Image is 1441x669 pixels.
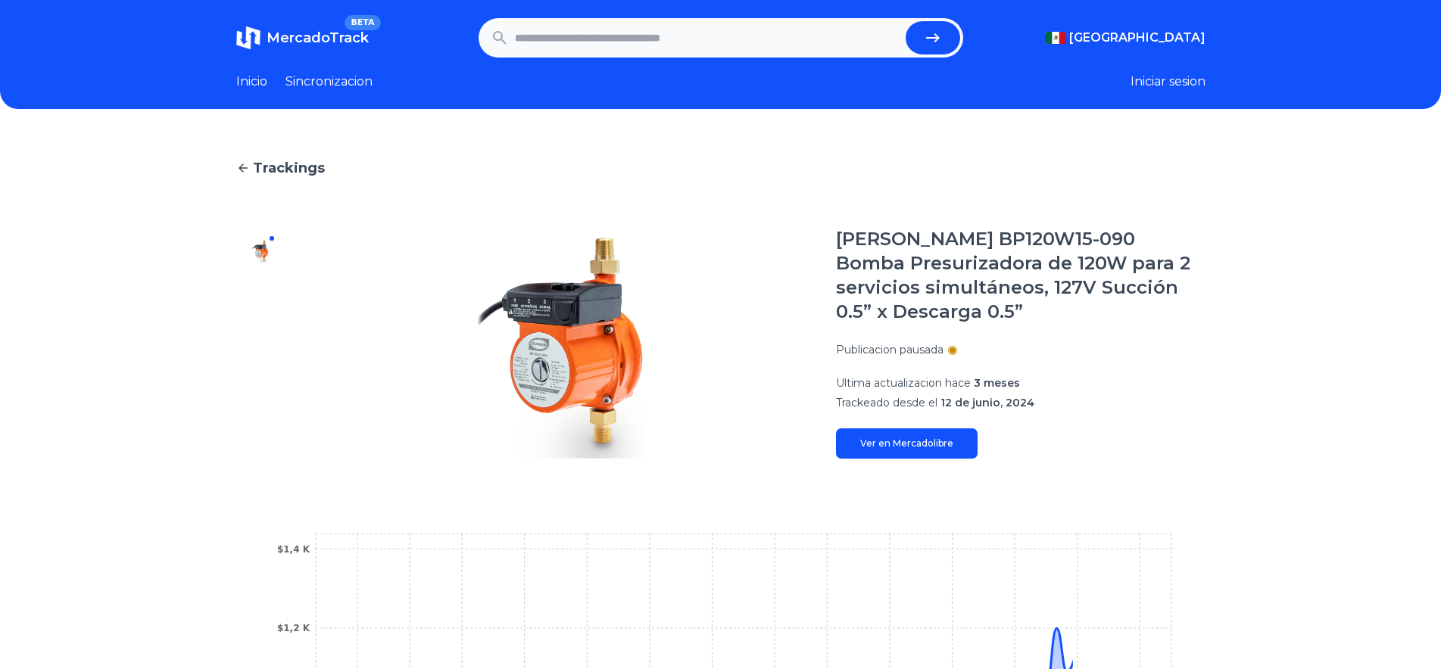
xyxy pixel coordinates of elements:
a: Inicio [236,73,267,91]
tspan: $1,2 K [276,623,310,633]
span: 3 meses [974,376,1020,390]
h1: [PERSON_NAME] BP120W15-090 Bomba Presurizadora de 120W para 2 servicios simultáneos, 127V Succión... [836,227,1206,324]
img: Evans BP120W15-090 Bomba Presurizadora de 120W para 2 servicios simultáneos, 127V Succión 0.5” x ... [248,288,273,312]
span: BETA [345,15,380,30]
img: Evans BP120W15-090 Bomba Presurizadora de 120W para 2 servicios simultáneos, 127V Succión 0.5” x ... [248,239,273,263]
img: Evans BP120W15-090 Bomba Presurizadora de 120W para 2 servicios simultáneos, 127V Succión 0.5” x ... [315,227,806,469]
a: MercadoTrackBETA [236,26,369,50]
tspan: $1,4 K [276,544,310,555]
span: Trackings [253,157,325,179]
span: [GEOGRAPHIC_DATA] [1069,29,1206,47]
img: Evans BP120W15-090 Bomba Presurizadora de 120W para 2 servicios simultáneos, 127V Succión 0.5” x ... [248,433,273,457]
img: Evans BP120W15-090 Bomba Presurizadora de 120W para 2 servicios simultáneos, 127V Succión 0.5” x ... [248,384,273,409]
span: 12 de junio, 2024 [940,396,1034,409]
a: Trackings [236,157,1206,179]
button: Iniciar sesion [1131,73,1206,91]
p: Publicacion pausada [836,342,944,357]
button: [GEOGRAPHIC_DATA] [1045,29,1206,47]
img: MercadoTrack [236,26,260,50]
span: Ultima actualizacion hace [836,376,971,390]
img: Evans BP120W15-090 Bomba Presurizadora de 120W para 2 servicios simultáneos, 127V Succión 0.5” x ... [248,336,273,360]
a: Ver en Mercadolibre [836,428,978,459]
span: Trackeado desde el [836,396,937,409]
span: MercadoTrack [267,30,369,46]
a: Sincronizacion [285,73,373,91]
img: Mexico [1045,32,1066,44]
